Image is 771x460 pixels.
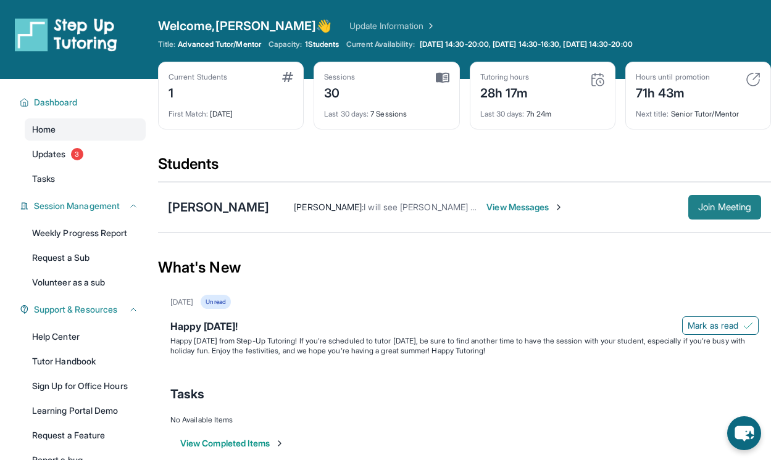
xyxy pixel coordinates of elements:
img: card [436,72,449,83]
div: What's New [158,240,771,295]
img: card [590,72,605,87]
span: Last 30 days : [324,109,369,118]
span: 3 [71,148,83,160]
span: Updates [32,148,66,160]
a: Updates3 [25,143,146,165]
button: Dashboard [29,96,138,109]
span: Next title : [636,109,669,118]
button: Mark as read [682,316,759,335]
button: chat-button [727,416,761,450]
div: [DATE] [170,297,193,307]
span: Current Availability: [346,39,414,49]
span: Mark as read [688,319,738,332]
div: [PERSON_NAME] [168,199,269,216]
button: Join Meeting [688,195,761,220]
span: 1 Students [305,39,340,49]
span: View Messages [486,201,564,213]
span: Dashboard [34,96,78,109]
a: Weekly Progress Report [25,222,146,244]
span: Title: [158,39,175,49]
div: 1 [169,82,227,102]
span: Session Management [34,200,120,212]
img: card [746,72,761,87]
p: Happy [DATE] from Step-Up Tutoring! If you're scheduled to tutor [DATE], be sure to find another ... [170,336,759,356]
div: 7h 24m [480,102,605,119]
div: 30 [324,82,355,102]
a: Learning Portal Demo [25,400,146,422]
span: [PERSON_NAME] : [294,202,364,212]
span: First Match : [169,109,208,118]
img: Mark as read [743,321,753,331]
div: No Available Items [170,415,759,425]
div: 71h 43m [636,82,710,102]
a: Sign Up for Office Hours [25,375,146,397]
img: logo [15,17,117,52]
div: Hours until promotion [636,72,710,82]
span: Join Meeting [698,203,751,211]
img: card [282,72,293,82]
div: Unread [201,295,230,309]
div: Happy [DATE]! [170,319,759,336]
div: Current Students [169,72,227,82]
a: Request a Feature [25,424,146,446]
a: Home [25,118,146,141]
a: Tasks [25,168,146,190]
span: Advanced Tutor/Mentor [178,39,260,49]
button: View Completed Items [180,437,285,450]
div: 7 Sessions [324,102,449,119]
span: Tasks [170,385,204,403]
a: Tutor Handbook [25,350,146,372]
button: Session Management [29,200,138,212]
span: Last 30 days : [480,109,525,118]
div: Tutoring hours [480,72,530,82]
div: [DATE] [169,102,293,119]
span: Capacity: [269,39,302,49]
span: Tasks [32,173,55,185]
div: Sessions [324,72,355,82]
span: I will see [PERSON_NAME] at 3:30 🕞 [364,202,510,212]
div: Senior Tutor/Mentor [636,102,761,119]
span: Welcome, [PERSON_NAME] 👋 [158,17,332,35]
a: Help Center [25,326,146,348]
span: [DATE] 14:30-20:00, [DATE] 14:30-16:30, [DATE] 14:30-20:00 [420,39,633,49]
div: Students [158,154,771,181]
button: Support & Resources [29,303,138,316]
a: Request a Sub [25,247,146,269]
a: [DATE] 14:30-20:00, [DATE] 14:30-16:30, [DATE] 14:30-20:00 [417,39,635,49]
span: Home [32,123,56,136]
span: Support & Resources [34,303,117,316]
a: Update Information [349,20,436,32]
img: Chevron Right [423,20,436,32]
div: 28h 17m [480,82,530,102]
img: Chevron-Right [554,202,564,212]
a: Volunteer as a sub [25,271,146,294]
